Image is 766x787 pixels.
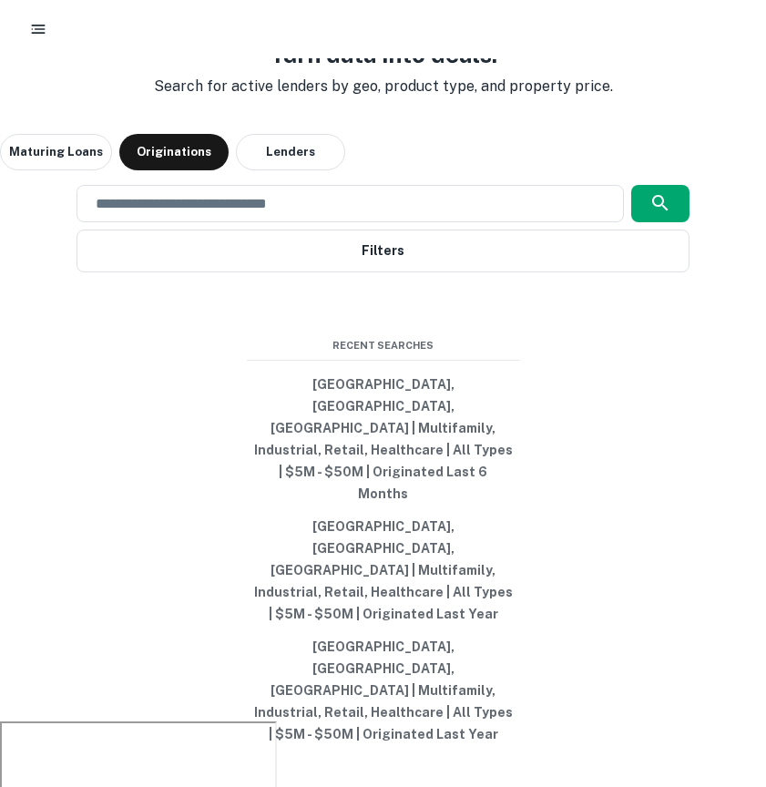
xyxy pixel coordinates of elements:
p: Search for active lenders by geo, product type, and property price. [139,76,628,97]
button: Filters [77,230,689,272]
iframe: Chat Widget [675,641,766,729]
button: [GEOGRAPHIC_DATA], [GEOGRAPHIC_DATA], [GEOGRAPHIC_DATA] | Multifamily, Industrial, Retail, Health... [247,510,520,630]
button: Lenders [236,134,345,170]
button: [GEOGRAPHIC_DATA], [GEOGRAPHIC_DATA], [GEOGRAPHIC_DATA] | Multifamily, Industrial, Retail, Health... [247,368,520,510]
span: Recent Searches [247,338,520,353]
button: [GEOGRAPHIC_DATA], [GEOGRAPHIC_DATA], [GEOGRAPHIC_DATA] | Multifamily, Industrial, Retail, Health... [247,630,520,751]
button: Originations [119,134,229,170]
